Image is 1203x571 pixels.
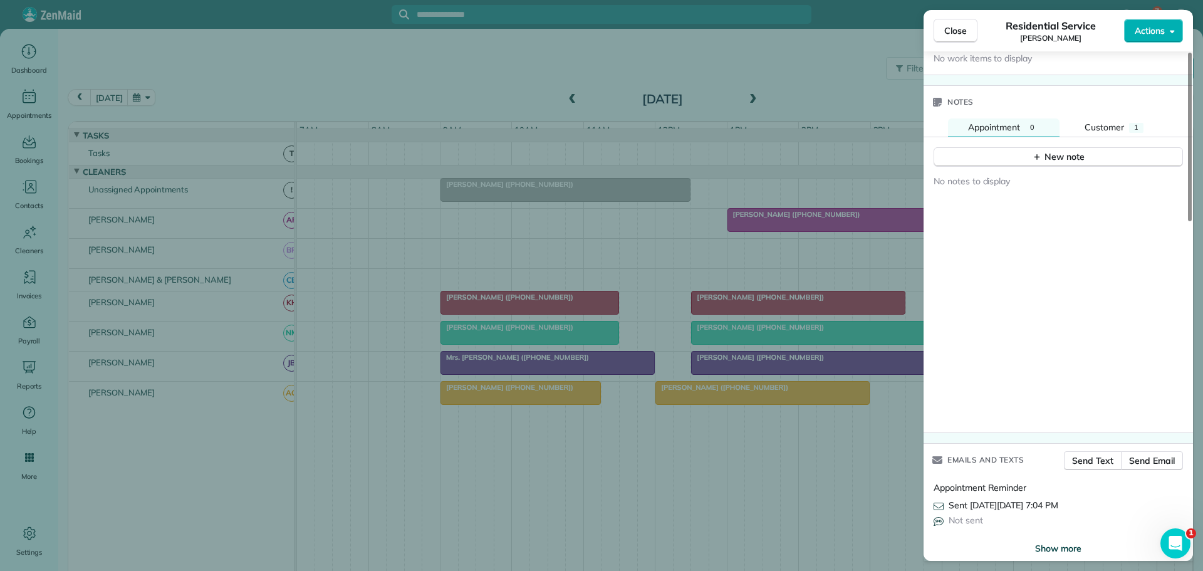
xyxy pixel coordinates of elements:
[934,52,1032,65] span: No work items to display
[1134,123,1138,132] span: 1
[949,499,1058,511] span: Sent [DATE][DATE] 7:04 PM
[1030,123,1034,132] span: 0
[949,514,983,526] span: Not sent
[1072,454,1114,467] span: Send Text
[1064,451,1122,470] button: Send Text
[934,147,1183,167] button: New note
[968,122,1020,133] span: Appointment
[944,24,967,37] span: Close
[947,96,974,108] span: Notes
[1085,122,1124,133] span: Customer
[1160,528,1190,558] iframe: Intercom live chat
[947,454,1024,466] span: Emails and texts
[934,19,977,43] button: Close
[1006,18,1095,33] span: Residential Service
[934,482,1026,493] span: Appointment Reminder
[1035,542,1081,555] button: Show more
[1020,33,1081,43] span: [PERSON_NAME]
[934,175,1010,187] span: No notes to display
[1186,528,1196,538] span: 1
[1121,451,1183,470] button: Send Email
[1129,454,1175,467] span: Send Email
[1032,150,1085,164] div: New note
[1135,24,1165,37] span: Actions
